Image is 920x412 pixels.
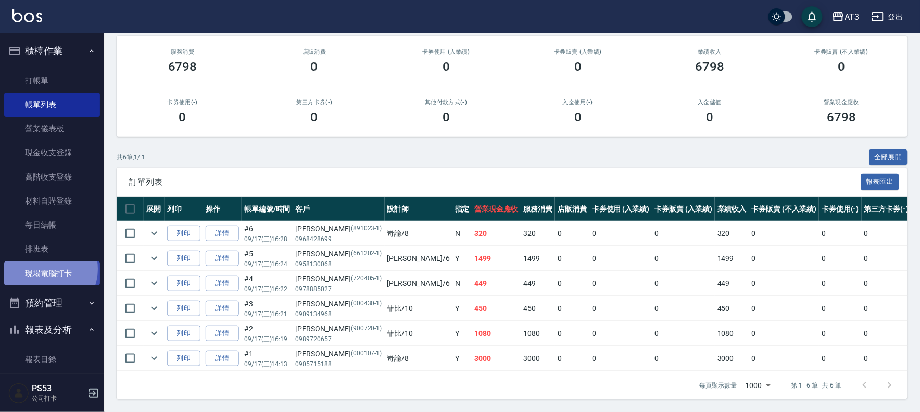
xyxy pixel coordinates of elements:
td: 0 [819,221,862,246]
td: 450 [472,296,521,321]
h2: 入金使用(-) [524,99,631,106]
p: 09/17 (三) 16:21 [244,309,291,319]
h3: 0 [311,110,318,124]
td: 0 [652,271,715,296]
td: 1080 [472,321,521,346]
td: 320 [715,221,749,246]
p: (000430-1) [351,298,382,309]
button: expand row [146,351,162,366]
button: 登出 [867,7,908,27]
td: #1 [242,346,293,371]
td: 0 [819,296,862,321]
a: 詳情 [206,226,239,242]
td: [PERSON_NAME] /6 [385,271,452,296]
h2: 卡券使用 (入業績) [393,48,499,55]
td: 0 [589,221,652,246]
td: Y [452,346,472,371]
p: 第 1–6 筆 共 6 筆 [791,381,842,390]
p: (891023-1) [351,223,382,234]
p: 0905715188 [296,359,382,369]
h3: 0 [311,59,318,74]
p: 09/17 (三) 16:22 [244,284,291,294]
h2: 其他付款方式(-) [393,99,499,106]
h2: 入金儲值 [657,99,763,106]
td: 1499 [715,246,749,271]
td: 0 [749,221,819,246]
a: 報表匯出 [861,177,900,186]
h3: 6798 [695,59,724,74]
td: 0 [652,221,715,246]
h3: 0 [706,110,713,124]
p: 0968428699 [296,234,382,244]
span: 訂單列表 [129,177,861,188]
td: 岢諭 /8 [385,221,452,246]
a: 現金收支登錄 [4,141,100,165]
h3: 0 [443,110,450,124]
td: 菲比 /10 [385,321,452,346]
a: 排班表 [4,237,100,261]
p: 09/17 (三) 14:13 [244,359,291,369]
td: #3 [242,296,293,321]
td: 0 [555,296,589,321]
td: 0 [862,246,912,271]
button: 列印 [167,276,200,292]
a: 詳情 [206,301,239,317]
button: 列印 [167,226,200,242]
h2: 營業現金應收 [788,99,895,106]
td: Y [452,321,472,346]
td: 450 [715,296,749,321]
td: N [452,221,472,246]
div: [PERSON_NAME] [296,248,382,259]
p: (661202-1) [351,248,382,259]
td: N [452,271,472,296]
td: 0 [749,346,819,371]
td: 0 [555,246,589,271]
h2: 第三方卡券(-) [261,99,368,106]
th: 卡券使用 (入業績) [589,197,652,221]
td: 0 [652,296,715,321]
button: 全部展開 [869,149,908,166]
td: 3000 [715,346,749,371]
h3: 0 [443,59,450,74]
div: [PERSON_NAME] [296,298,382,309]
a: 詳情 [206,276,239,292]
th: 第三方卡券(-) [862,197,912,221]
p: 0978885027 [296,284,382,294]
td: 0 [862,346,912,371]
td: 0 [819,246,862,271]
th: 展開 [144,197,165,221]
button: 報表及分析 [4,316,100,343]
div: AT3 [845,10,859,23]
h3: 6798 [827,110,856,124]
p: (000107-1) [351,348,382,359]
td: 0 [555,271,589,296]
button: 列印 [167,301,200,317]
th: 卡券販賣 (不入業績) [749,197,819,221]
p: 09/17 (三) 16:28 [244,234,291,244]
button: 櫃檯作業 [4,38,100,65]
h5: PS53 [32,383,85,394]
button: save [802,6,823,27]
a: 每日結帳 [4,213,100,237]
div: [PERSON_NAME] [296,323,382,334]
h3: 0 [574,59,582,74]
h3: 服務消費 [129,48,236,55]
td: 0 [749,246,819,271]
p: 每頁顯示數量 [700,381,737,390]
button: 報表匯出 [861,174,900,190]
td: [PERSON_NAME] /6 [385,246,452,271]
td: 0 [749,271,819,296]
td: 0 [555,321,589,346]
td: 0 [589,296,652,321]
td: 岢諭 /8 [385,346,452,371]
td: 0 [555,221,589,246]
td: 0 [862,221,912,246]
div: [PERSON_NAME] [296,223,382,234]
a: 詳情 [206,251,239,267]
button: expand row [146,251,162,266]
a: 詳情 [206,351,239,367]
p: 09/17 (三) 16:24 [244,259,291,269]
td: 0 [589,271,652,296]
td: 450 [521,296,556,321]
td: 1499 [521,246,556,271]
